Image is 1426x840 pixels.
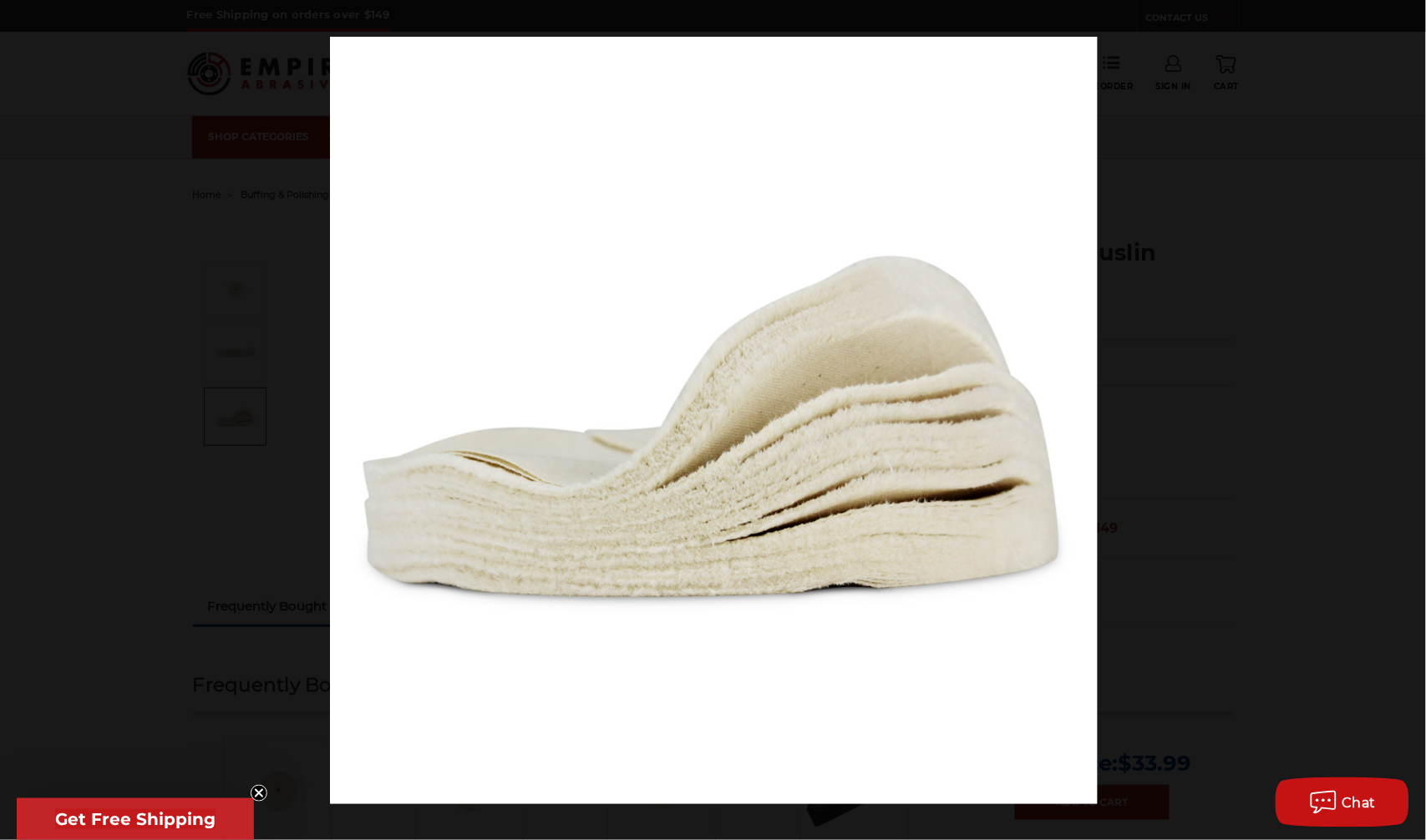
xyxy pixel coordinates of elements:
div: Get Free ShippingClose teaser [17,798,254,840]
img: 60-ply-buffing-wheel-loose-muslin__99648.1665679741.jpg [330,37,1098,804]
button: Close teaser [251,785,267,802]
button: Chat [1276,777,1409,827]
span: Get Free Shipping [55,809,216,829]
span: Chat [1342,795,1377,811]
